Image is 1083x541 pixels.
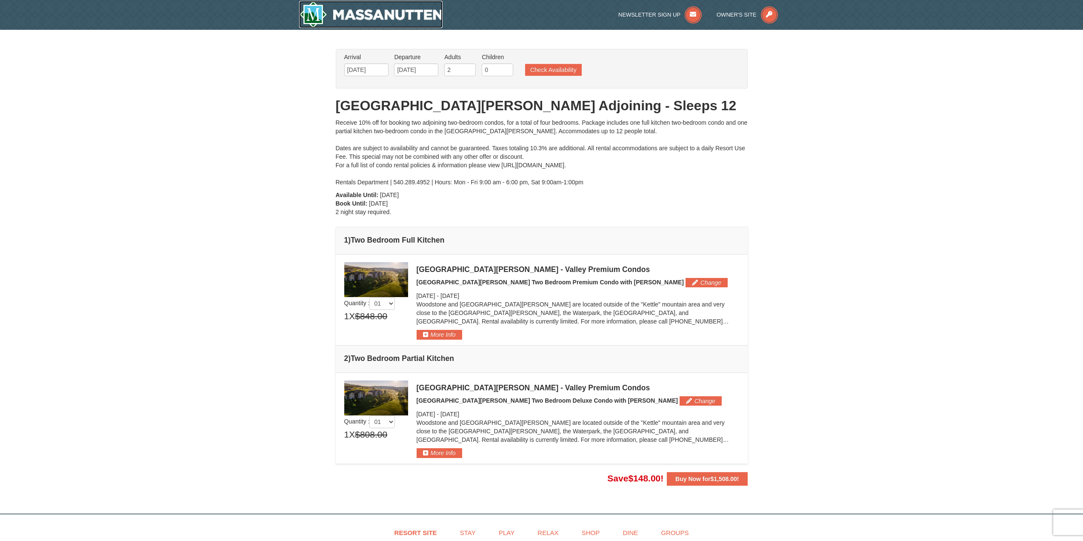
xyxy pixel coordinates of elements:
[349,310,355,323] span: X
[440,411,459,418] span: [DATE]
[417,418,739,444] p: Woodstone and [GEOGRAPHIC_DATA][PERSON_NAME] are located outside of the "Kettle" mountain area an...
[348,354,351,363] span: )
[336,118,748,186] div: Receive 10% off for booking two adjoining two-bedroom condos, for a total of four bedrooms. Packa...
[417,300,739,326] p: Woodstone and [GEOGRAPHIC_DATA][PERSON_NAME] are located outside of the "Kettle" mountain area an...
[344,418,395,425] span: Quantity :
[336,209,391,215] span: 2 night stay required.
[417,448,462,458] button: More Info
[417,330,462,339] button: More Info
[369,200,388,207] span: [DATE]
[344,53,389,61] label: Arrival
[607,473,663,483] span: Save !
[355,428,387,441] span: $808.00
[344,428,349,441] span: 1
[525,64,582,76] button: Check Availability
[299,1,443,28] img: Massanutten Resort Logo
[344,262,408,297] img: 19219041-4-ec11c166.jpg
[717,11,757,18] span: Owner's Site
[686,278,728,287] button: Change
[417,384,739,392] div: [GEOGRAPHIC_DATA][PERSON_NAME] - Valley Premium Condos
[344,310,349,323] span: 1
[667,472,747,486] button: Buy Now for$1,508.00!
[380,192,399,198] span: [DATE]
[344,236,739,244] h4: 1 Two Bedroom Full Kitchen
[417,397,678,404] span: [GEOGRAPHIC_DATA][PERSON_NAME] Two Bedroom Deluxe Condo with [PERSON_NAME]
[299,1,443,28] a: Massanutten Resort
[675,475,739,482] strong: Buy Now for !
[440,292,459,299] span: [DATE]
[618,11,702,18] a: Newsletter Sign Up
[717,11,778,18] a: Owner's Site
[344,300,395,306] span: Quantity :
[336,192,379,198] strong: Available Until:
[417,265,739,274] div: [GEOGRAPHIC_DATA][PERSON_NAME] - Valley Premium Condos
[336,97,748,114] h1: [GEOGRAPHIC_DATA][PERSON_NAME] Adjoining - Sleeps 12
[437,411,439,418] span: -
[628,473,660,483] span: $148.00
[344,381,408,415] img: 19219041-4-ec11c166.jpg
[417,292,435,299] span: [DATE]
[444,53,476,61] label: Adults
[349,428,355,441] span: X
[355,310,387,323] span: $848.00
[482,53,513,61] label: Children
[618,11,680,18] span: Newsletter Sign Up
[344,354,739,363] h4: 2 Two Bedroom Partial Kitchen
[417,279,684,286] span: [GEOGRAPHIC_DATA][PERSON_NAME] Two Bedroom Premium Condo with [PERSON_NAME]
[680,396,722,406] button: Change
[711,475,737,482] span: $1,508.00
[348,236,351,244] span: )
[437,292,439,299] span: -
[417,411,435,418] span: [DATE]
[394,53,438,61] label: Departure
[336,200,368,207] strong: Book Until:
